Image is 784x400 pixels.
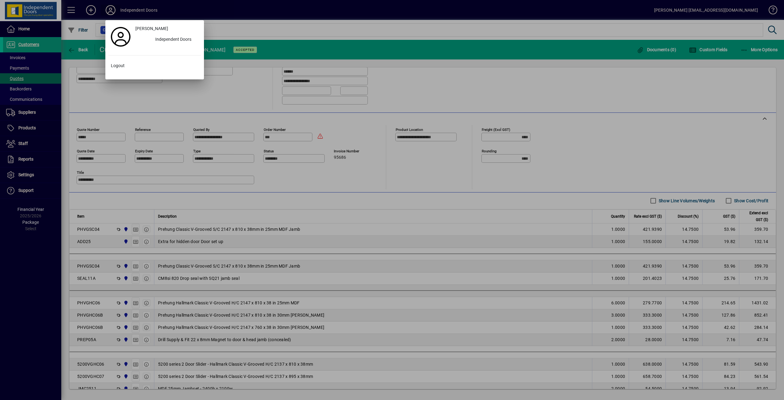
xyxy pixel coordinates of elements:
[135,25,168,32] span: [PERSON_NAME]
[133,34,201,45] button: Independent Doors
[108,31,133,42] a: Profile
[111,63,125,69] span: Logout
[133,23,201,34] a: [PERSON_NAME]
[108,60,201,71] button: Logout
[150,34,201,45] div: Independent Doors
